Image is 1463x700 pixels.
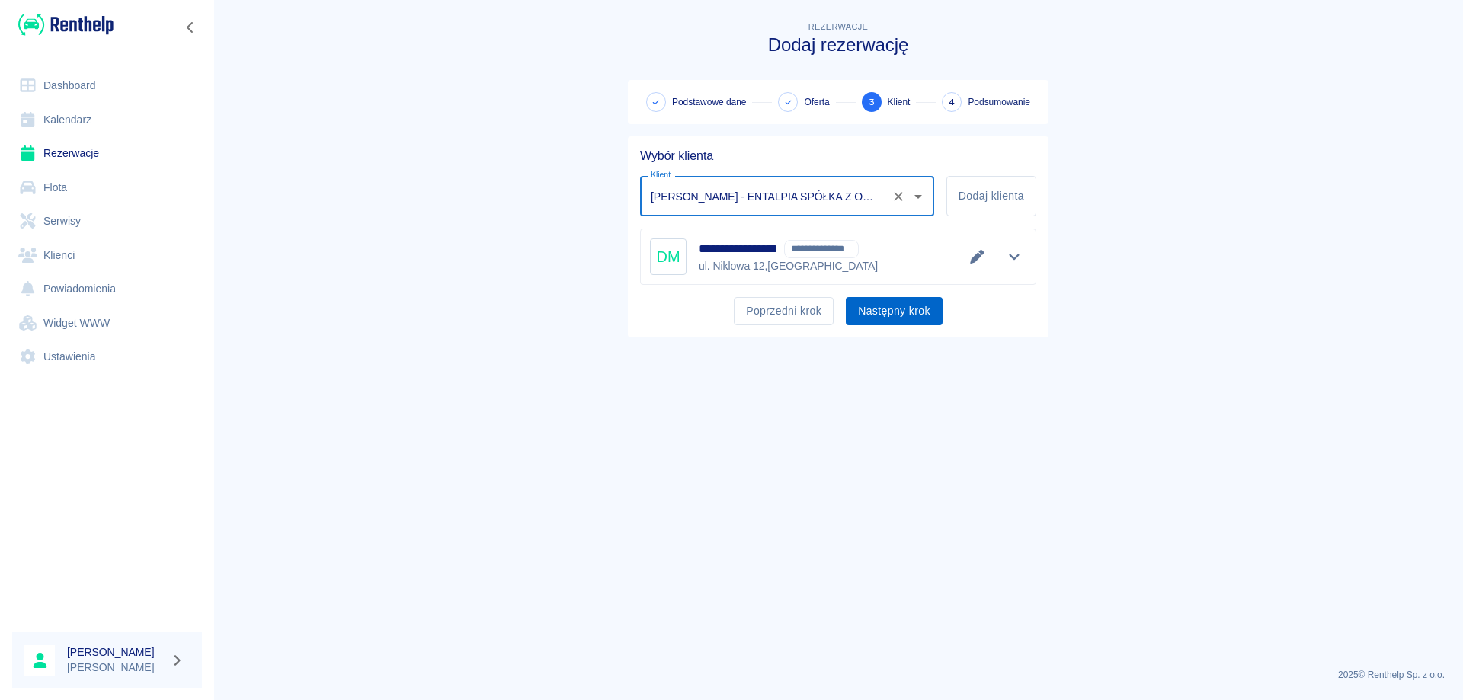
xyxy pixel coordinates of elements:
a: Powiadomienia [12,272,202,306]
button: Pokaż szczegóły [1002,246,1027,267]
h5: Wybór klienta [640,149,1036,164]
button: Zwiń nawigację [179,18,202,37]
span: 4 [949,94,955,110]
span: 3 [869,94,875,110]
button: Otwórz [908,186,929,207]
button: Następny krok [846,297,943,325]
a: Klienci [12,238,202,273]
button: Dodaj klienta [946,176,1036,216]
p: ul. Niklowa 12 , [GEOGRAPHIC_DATA] [699,258,882,274]
p: 2025 © Renthelp Sp. z o.o. [232,668,1445,682]
div: DM [650,238,687,275]
span: Klient [888,95,911,109]
span: Oferta [804,95,829,109]
a: Ustawienia [12,340,202,374]
h3: Dodaj rezerwację [628,34,1048,56]
a: Flota [12,171,202,205]
span: Podstawowe dane [672,95,746,109]
a: Rezerwacje [12,136,202,171]
h6: [PERSON_NAME] [67,644,165,660]
span: Rezerwacje [808,22,868,31]
a: Widget WWW [12,306,202,340]
span: Podsumowanie [968,95,1030,109]
a: Serwisy [12,204,202,238]
a: Dashboard [12,69,202,103]
a: Kalendarz [12,103,202,137]
p: [PERSON_NAME] [67,660,165,676]
button: Edytuj dane [965,246,990,267]
img: Renthelp logo [18,12,114,37]
button: Poprzedni krok [734,297,834,325]
button: Wyczyść [888,186,909,207]
a: Renthelp logo [12,12,114,37]
label: Klient [651,169,671,181]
